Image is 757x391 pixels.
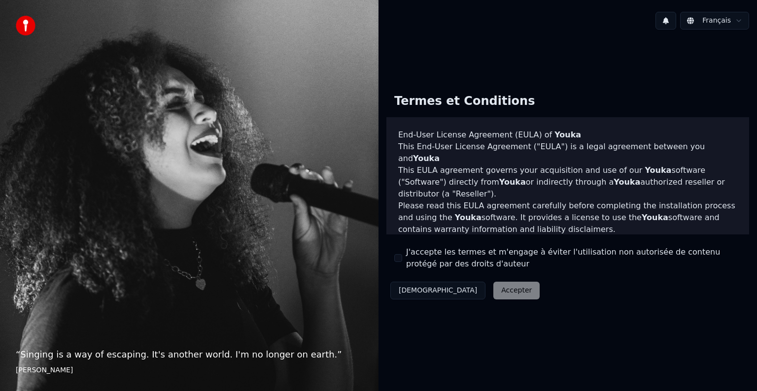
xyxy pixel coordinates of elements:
button: [DEMOGRAPHIC_DATA] [390,282,485,299]
span: Youka [614,177,640,187]
span: Youka [499,177,526,187]
span: Youka [554,130,581,139]
span: Youka [642,213,668,222]
span: Youka [455,213,482,222]
img: youka [16,16,35,35]
label: J'accepte les termes et m'engage à éviter l'utilisation non autorisée de contenu protégé par des ... [406,246,741,270]
footer: [PERSON_NAME] [16,365,363,375]
p: Please read this EULA agreement carefully before completing the installation process and using th... [398,200,737,235]
span: Youka [645,165,671,175]
span: Youka [413,154,440,163]
h3: End-User License Agreement (EULA) of [398,129,737,141]
p: This EULA agreement governs your acquisition and use of our software ("Software") directly from o... [398,164,737,200]
div: Termes et Conditions [386,86,543,117]
p: This End-User License Agreement ("EULA") is a legal agreement between you and [398,141,737,164]
p: “ Singing is a way of escaping. It's another world. I'm no longer on earth. ” [16,348,363,361]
